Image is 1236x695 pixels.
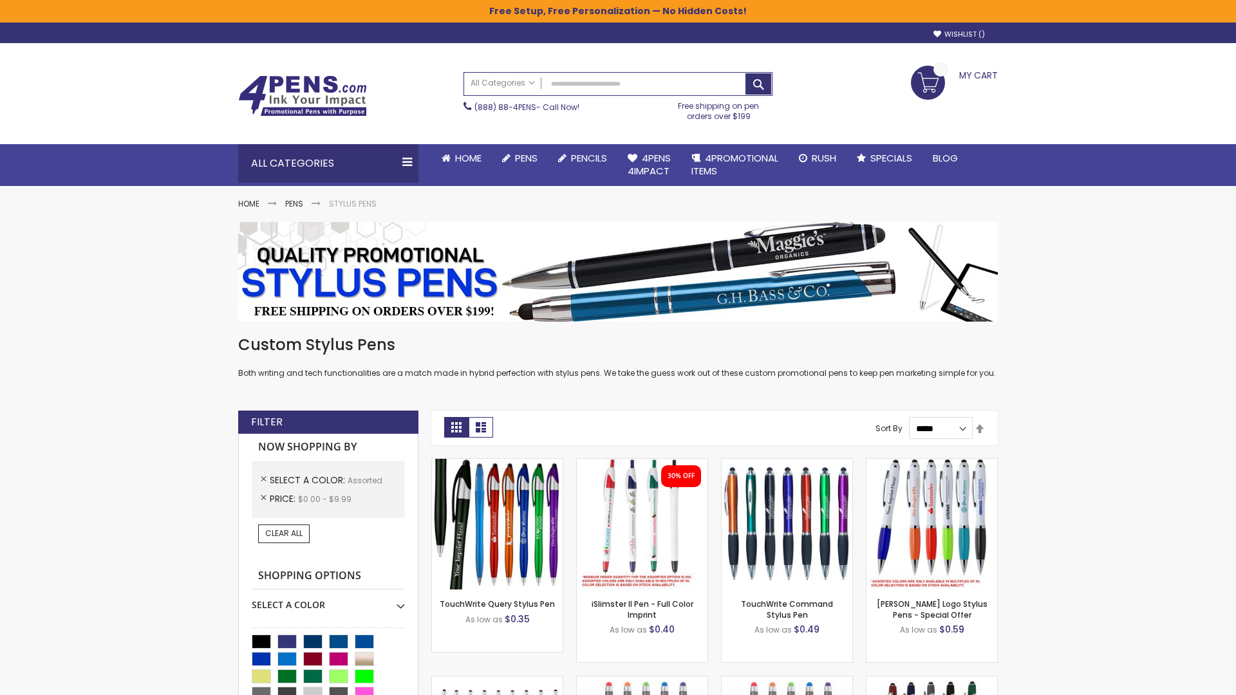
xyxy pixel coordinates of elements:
[238,198,259,209] a: Home
[252,562,405,590] strong: Shopping Options
[432,459,563,589] img: TouchWrite Query Stylus Pen-Assorted
[252,589,405,611] div: Select A Color
[252,434,405,461] strong: Now Shopping by
[847,144,922,172] a: Specials
[617,144,681,186] a: 4Pens4impact
[515,151,538,165] span: Pens
[431,144,492,172] a: Home
[238,335,998,355] h1: Custom Stylus Pens
[592,598,693,620] a: iSlimster II Pen - Full Color Imprint
[577,676,707,687] a: Islander Softy Gel Pen with Stylus-Assorted
[505,613,530,625] span: $0.35
[722,676,852,687] a: Islander Softy Gel with Stylus - ColorJet Imprint-Assorted
[794,623,819,636] span: $0.49
[238,75,367,116] img: 4Pens Custom Pens and Promotional Products
[455,151,482,165] span: Home
[722,458,852,469] a: TouchWrite Command Stylus Pen-Assorted
[577,458,707,469] a: iSlimster II - Full Color-Assorted
[492,144,548,172] a: Pens
[238,144,418,183] div: All Categories
[649,623,675,636] span: $0.40
[939,623,964,636] span: $0.59
[238,335,998,379] div: Both writing and tech functionalities are a match made in hybrid perfection with stylus pens. We ...
[870,151,912,165] span: Specials
[610,624,647,635] span: As low as
[577,459,707,589] img: iSlimster II - Full Color-Assorted
[933,30,985,39] a: Wishlist
[866,676,997,687] a: Custom Soft Touch® Metal Pens with Stylus-Assorted
[270,492,298,505] span: Price
[474,102,536,113] a: (888) 88-4PENS
[922,144,968,172] a: Blog
[741,598,833,620] a: TouchWrite Command Stylus Pen
[464,73,541,94] a: All Categories
[265,528,303,539] span: Clear All
[866,458,997,469] a: Kimberly Logo Stylus Pens-Assorted
[474,102,579,113] span: - Call Now!
[258,524,310,542] a: Clear All
[628,151,671,178] span: 4Pens 4impact
[571,151,607,165] span: Pencils
[238,222,998,322] img: Stylus Pens
[877,598,988,620] a: [PERSON_NAME] Logo Stylus Pens - Special Offer
[270,474,348,486] span: Select A Color
[900,624,937,635] span: As low as
[432,676,563,687] a: Stiletto Advertising Stylus Pens-Assorted
[691,151,778,178] span: 4PROMOTIONAL ITEMS
[444,417,469,438] strong: Grid
[465,614,503,625] span: As low as
[754,624,792,635] span: As low as
[251,415,283,429] strong: Filter
[432,458,563,469] a: TouchWrite Query Stylus Pen-Assorted
[329,198,377,209] strong: Stylus Pens
[876,423,903,434] label: Sort By
[665,96,773,122] div: Free shipping on pen orders over $199
[548,144,617,172] a: Pencils
[298,494,351,505] span: $0.00 - $9.99
[722,459,852,589] img: TouchWrite Command Stylus Pen-Assorted
[471,78,535,88] span: All Categories
[668,472,695,481] div: 30% OFF
[812,151,836,165] span: Rush
[285,198,303,209] a: Pens
[348,475,382,486] span: Assorted
[933,151,958,165] span: Blog
[789,144,847,172] a: Rush
[681,144,789,186] a: 4PROMOTIONALITEMS
[866,459,997,589] img: Kimberly Logo Stylus Pens-Assorted
[440,598,555,609] a: TouchWrite Query Stylus Pen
